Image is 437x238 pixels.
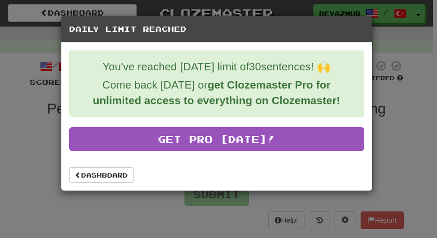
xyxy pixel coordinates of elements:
p: You've reached [DATE] limit of 30 sentences! 🙌 [77,59,356,74]
p: Come back [DATE] or [77,77,356,108]
strong: get Clozemaster Pro for unlimited access to everything on Clozemaster! [92,79,340,106]
a: Get Pro [DATE]! [69,127,364,151]
h5: Daily Limit Reached [69,24,364,34]
a: Dashboard [69,167,134,183]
